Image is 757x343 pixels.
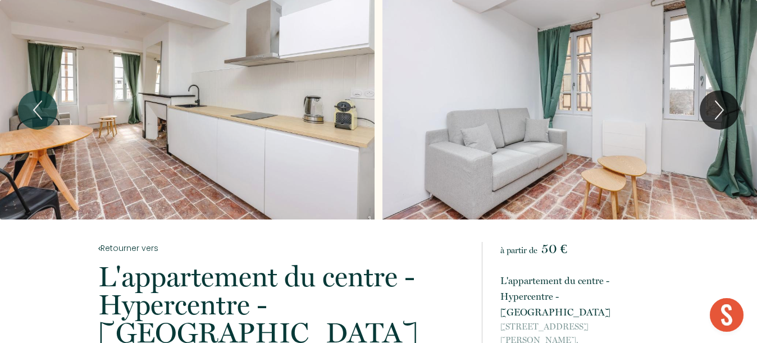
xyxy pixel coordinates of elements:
[18,90,57,130] button: Previous
[700,90,739,130] button: Next
[98,242,467,254] a: Retourner vers
[710,298,744,332] div: Ouvrir le chat
[500,245,537,255] span: à partir de
[500,273,659,320] p: L'appartement du centre - Hypercentre - [GEOGRAPHIC_DATA]
[541,241,567,257] span: 50 €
